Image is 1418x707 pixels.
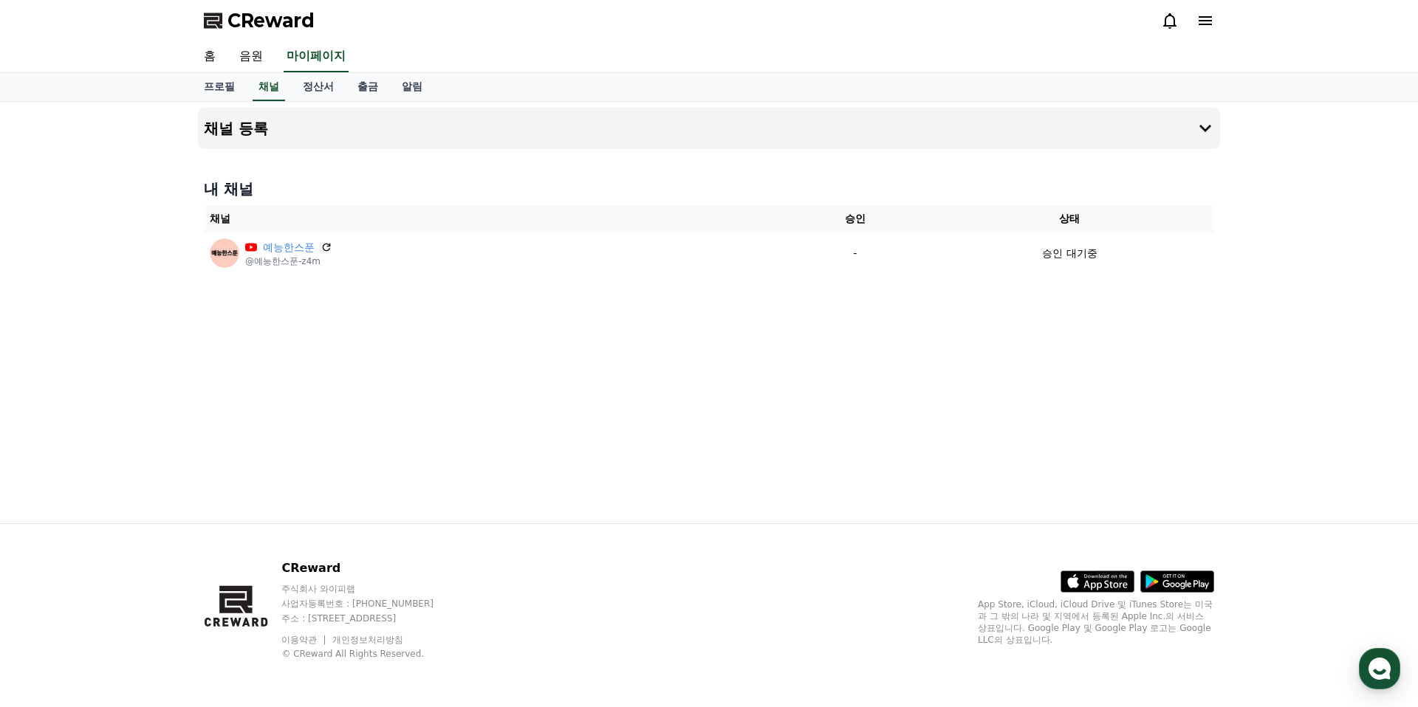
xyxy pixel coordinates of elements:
[281,635,328,645] a: 이용약관
[204,205,785,232] th: 채널
[192,41,227,72] a: 홈
[291,73,346,101] a: 정산서
[1042,246,1097,261] p: 승인 대기중
[198,108,1220,149] button: 채널 등록
[204,9,315,32] a: CReward
[284,41,349,72] a: 마이페이지
[263,240,315,255] a: 예능한스푼
[281,598,462,610] p: 사업자등록번호 : [PHONE_NUMBER]
[204,179,1214,199] h4: 내 채널
[346,73,390,101] a: 출금
[281,613,462,624] p: 주소 : [STREET_ADDRESS]
[204,120,268,137] h4: 채널 등록
[253,73,285,101] a: 채널
[791,246,919,261] p: -
[192,73,247,101] a: 프로필
[785,205,925,232] th: 승인
[210,238,239,268] img: 예능한스푼
[390,73,434,101] a: 알림
[227,41,275,72] a: 음원
[281,559,462,577] p: CReward
[281,583,462,595] p: 주식회사 와이피랩
[245,255,332,267] p: @예능한스푼-z4m
[978,599,1214,646] p: App Store, iCloud, iCloud Drive 및 iTunes Store는 미국과 그 밖의 나라 및 지역에서 등록된 Apple Inc.의 서비스 상표입니다. Goo...
[227,9,315,32] span: CReward
[281,648,462,660] p: © CReward All Rights Reserved.
[925,205,1214,232] th: 상태
[332,635,403,645] a: 개인정보처리방침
